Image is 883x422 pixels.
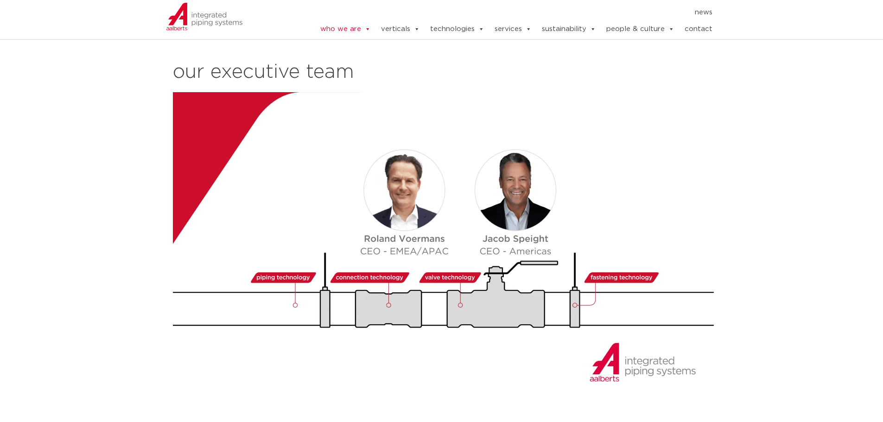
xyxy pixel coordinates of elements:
[292,5,713,20] nav: Menu
[495,20,532,38] a: services
[685,20,712,38] a: contact
[320,20,371,38] a: who we are
[381,20,420,38] a: verticals
[430,20,484,38] a: technologies
[173,61,718,83] h2: our executive team
[542,20,596,38] a: sustainability
[606,20,674,38] a: people & culture
[695,5,712,20] a: news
